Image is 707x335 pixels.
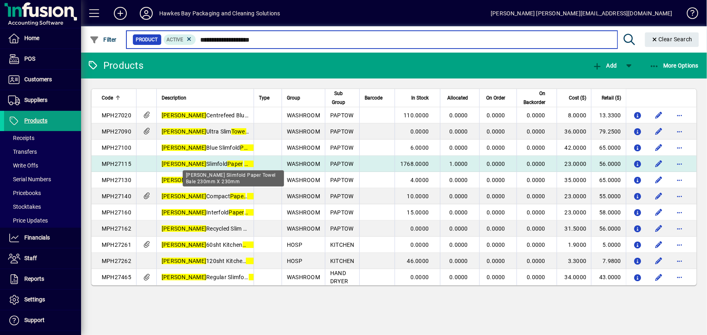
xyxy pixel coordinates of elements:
[8,190,41,196] span: Pricebooks
[162,177,206,183] em: [PERSON_NAME]
[487,128,505,135] span: 0.0000
[652,190,665,203] button: Edit
[4,28,81,49] a: Home
[4,200,81,214] a: Stocktakes
[246,209,261,216] em: Towel
[487,144,505,151] span: 0.0000
[447,93,468,102] span: Allocated
[591,221,626,237] td: 56.0000
[162,93,186,102] span: Description
[410,225,429,232] span: 0.0000
[410,242,429,248] span: 0.0000
[162,112,312,119] span: Centrefeed Blue 2 Ply Roll 220mmx180m
[287,177,320,183] span: WASHROOM
[102,144,131,151] span: MPH27100
[162,128,206,135] em: [PERSON_NAME]
[449,161,468,167] span: 1.0000
[164,34,196,45] mat-chip: Activation Status: Active
[4,49,81,69] a: POS
[449,112,468,119] span: 0.0000
[287,274,320,280] span: WASHROOM
[652,174,665,187] button: Edit
[652,157,665,170] button: Edit
[162,193,206,199] em: [PERSON_NAME]
[102,209,131,216] span: MPH27160
[527,242,546,248] span: 0.0000
[445,93,475,102] div: Allocated
[162,242,301,248] span: 60sht Kitchen Twin Pack
[522,89,545,107] span: On Backorder
[4,70,81,90] a: Customers
[330,270,348,284] span: HAND DRYER
[330,177,354,183] span: PAPTOW
[227,161,243,167] em: Paper
[330,209,354,216] span: PAPTOW
[404,112,429,119] span: 110.0000
[527,209,546,216] span: 0.0000
[527,144,546,151] span: 0.0000
[410,274,429,280] span: 0.0000
[4,214,81,227] a: Price Updates
[410,128,429,135] span: 0.0000
[487,112,505,119] span: 0.0000
[4,172,81,186] a: Serial Numbers
[8,204,41,210] span: Stocktakes
[557,221,591,237] td: 31.5000
[557,269,591,285] td: 34.0000
[287,209,320,216] span: WASHROOM
[231,128,246,135] em: Towel
[102,93,113,102] span: Code
[4,90,81,110] a: Suppliers
[24,234,50,241] span: Financials
[87,59,143,72] div: Products
[527,225,546,232] span: 0.0000
[527,258,546,264] span: 0.0000
[591,269,626,285] td: 43.0000
[527,193,546,199] span: 0.0000
[24,117,47,124] span: Products
[652,254,665,267] button: Edit
[411,93,429,102] span: In Stock
[652,238,665,251] button: Edit
[136,36,158,44] span: Product
[107,6,133,21] button: Add
[591,204,626,221] td: 58.0000
[4,248,81,269] a: Staff
[102,128,131,135] span: MPH27090
[162,258,206,264] em: [PERSON_NAME]
[651,36,693,42] span: Clear Search
[590,58,619,73] button: Add
[407,193,429,199] span: 10.0000
[557,140,591,156] td: 42.0000
[673,141,686,154] button: More options
[557,204,591,221] td: 23.0000
[652,141,665,154] button: Edit
[673,206,686,219] button: More options
[162,144,399,151] span: Blue Slimfold 230mm X 230mm 4000sht [GEOGRAPHIC_DATA]
[162,177,355,183] span: Half Slim Fold - White, 230mm x 115mm, 1 Ply
[287,193,320,199] span: WASHROOM
[162,161,206,167] em: [PERSON_NAME]
[24,276,44,282] span: Reports
[162,144,206,151] em: [PERSON_NAME]
[527,177,546,183] span: 0.0000
[102,242,131,248] span: MPH27261
[8,176,51,182] span: Serial Numbers
[167,37,184,42] span: Active
[88,32,119,47] button: Filter
[330,161,354,167] span: PAPTOW
[652,125,665,138] button: Edit
[673,174,686,187] button: More options
[4,290,81,310] a: Settings
[673,125,686,138] button: More options
[24,317,45,323] span: Support
[162,128,348,135] span: Ultra Slim 230x290mm / 1ply / 3000 units per ctn
[410,144,429,151] span: 6.0000
[229,209,244,216] em: Paper
[24,35,39,41] span: Home
[527,128,546,135] span: 0.0000
[287,93,300,102] span: Group
[557,253,591,269] td: 3.3000
[557,107,591,123] td: 8.0000
[449,242,468,248] span: 0.0000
